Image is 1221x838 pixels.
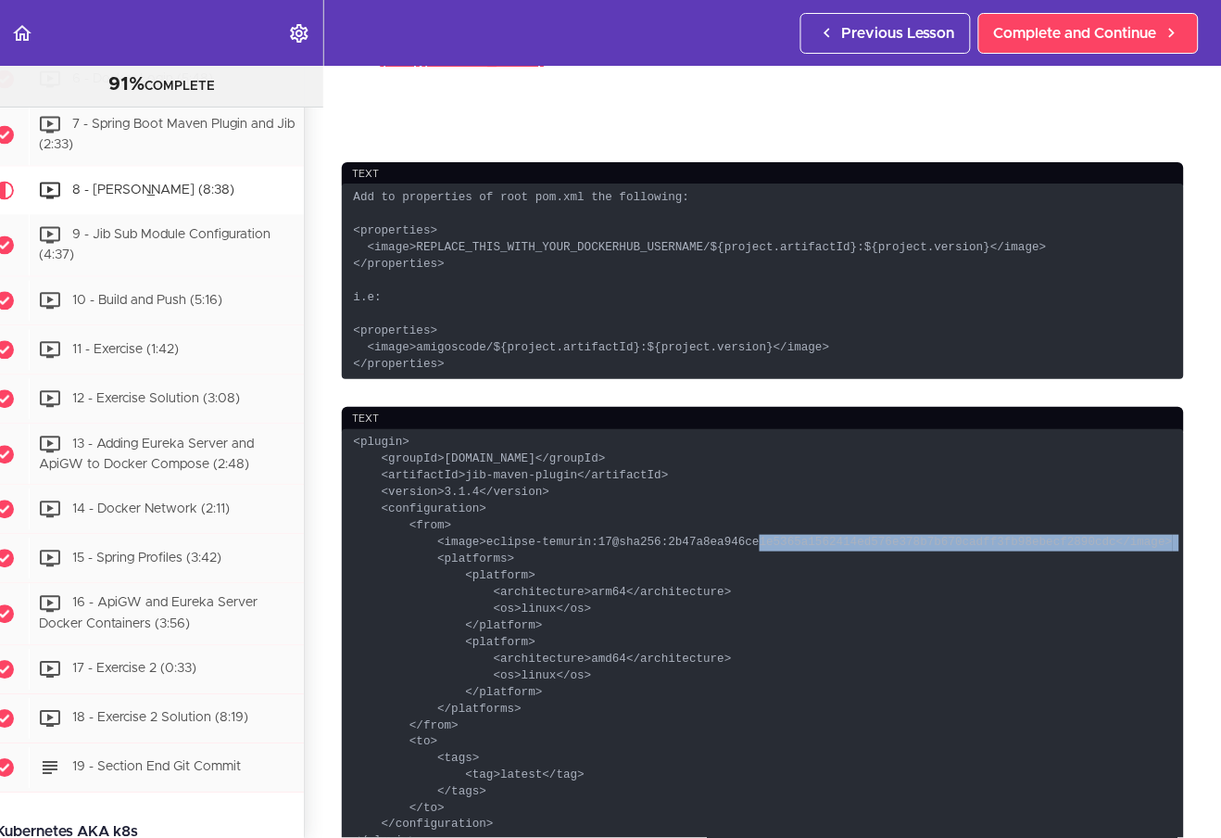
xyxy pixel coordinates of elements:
span: 11 - Exercise (1:42) [72,343,179,356]
span: 18 - Exercise 2 Solution (8:19) [72,712,248,725]
svg: Settings Menu [288,22,310,44]
span: Complete and Continue [994,22,1157,44]
span: 14 - Docker Network (2:11) [72,503,230,516]
a: [URL][DOMAIN_NAME] [379,52,545,68]
a: Previous Lesson [800,13,971,54]
span: 19 - Section End Git Commit [72,761,241,774]
span: 13 - Adding Eureka Server and ApiGW to Docker Compose (2:48) [39,438,254,472]
a: Complete and Continue [978,13,1199,54]
span: 91% [108,75,145,94]
span: 9 - Jib Sub Module Configuration (4:37) [39,228,271,262]
span: 7 - Spring Boot Maven Plugin and Jib (2:33) [39,119,295,153]
span: 12 - Exercise Solution (3:08) [72,392,240,405]
span: Previous Lesson [842,22,955,44]
div: text [342,162,1184,187]
div: text [342,407,1184,432]
span: 10 - Build and Push (5:16) [72,294,222,307]
span: 8 - [PERSON_NAME] (8:38) [72,184,234,197]
span: 15 - Spring Profiles (3:42) [72,552,221,565]
span: 16 - ApiGW and Eureka Server Docker Containers (3:56) [39,598,258,632]
span: 17 - Exercise 2 (0:33) [72,663,196,676]
code: Add to properties of root pom.xml the following: <properties> <image>REPLACE_THIS_WITH_YOUR_DOCKE... [342,184,1184,378]
svg: Back to course curriculum [11,22,33,44]
div: COMPLETE [23,73,300,97]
